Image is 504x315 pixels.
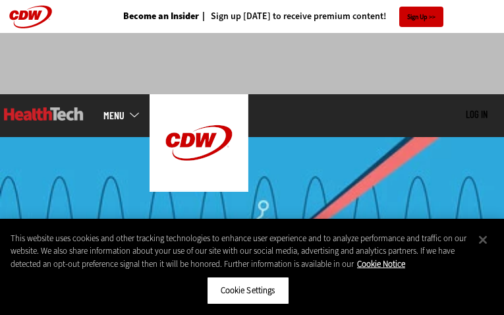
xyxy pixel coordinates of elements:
[4,107,84,121] img: Home
[399,7,443,27] a: Sign Up
[150,94,248,192] img: Home
[207,277,289,304] button: Cookie Settings
[11,232,468,271] div: This website uses cookies and other tracking technologies to enhance user experience and to analy...
[357,258,405,270] a: More information about your privacy
[466,109,488,121] div: User menu
[123,12,199,21] a: Become an Insider
[103,110,150,121] a: mobile-menu
[466,108,488,120] a: Log in
[150,181,248,195] a: CDW
[468,225,497,254] button: Close
[199,12,386,21] a: Sign up [DATE] to receive premium content!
